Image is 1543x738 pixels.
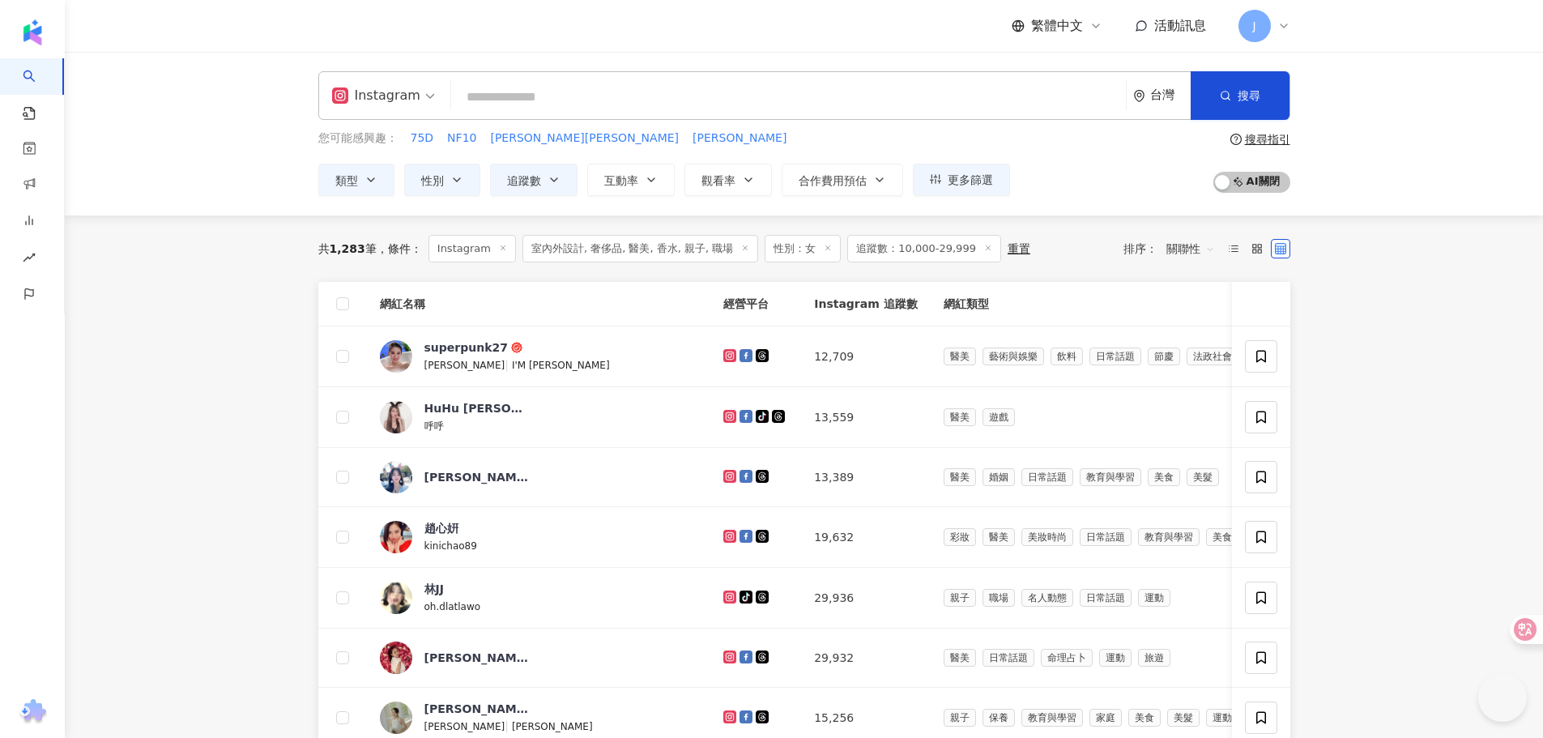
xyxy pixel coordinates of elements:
span: 美食 [1148,468,1180,486]
span: 教育與學習 [1021,709,1083,727]
span: 藝術與娛樂 [982,348,1044,365]
span: 75D [411,130,434,147]
span: | [505,358,512,371]
span: 類型 [335,174,358,187]
div: [PERSON_NAME] [424,650,530,666]
th: Instagram 追蹤數 [801,282,930,326]
span: 性別 [421,174,444,187]
span: 條件 ： [377,242,422,255]
span: 美食 [1128,709,1161,727]
span: 醫美 [944,649,976,667]
button: 追蹤數 [490,164,578,196]
span: 家庭 [1089,709,1122,727]
a: KOL Avatar[PERSON_NAME] [380,642,698,674]
a: KOL Avatarsuperpunk27[PERSON_NAME]|I'M [PERSON_NAME] [380,339,698,373]
span: 美食 [1206,528,1238,546]
a: KOL Avatar[PERSON_NAME] [380,461,698,493]
span: J [1252,17,1255,35]
span: [PERSON_NAME][PERSON_NAME] [490,130,679,147]
span: [PERSON_NAME] [424,360,505,371]
img: KOL Avatar [380,521,412,553]
td: 12,709 [801,326,930,387]
div: [PERSON_NAME] [424,701,530,717]
span: Instagram [428,235,516,262]
div: 排序： [1123,236,1224,262]
button: [PERSON_NAME][PERSON_NAME] [489,130,680,147]
div: 共 筆 [318,242,377,255]
div: 趙心姸 [424,520,458,536]
span: 更多篩選 [948,173,993,186]
td: 13,389 [801,448,930,507]
span: oh.dlatlawo [424,601,481,612]
span: 日常話題 [1080,528,1132,546]
a: KOL Avatar[PERSON_NAME][PERSON_NAME]|[PERSON_NAME] [380,701,698,735]
span: 醫美 [944,468,976,486]
div: Instagram [332,83,420,109]
span: environment [1133,90,1145,102]
div: 台灣 [1150,88,1191,102]
span: 婚姻 [982,468,1015,486]
span: 親子 [944,589,976,607]
a: KOL Avatar林JJoh.dlatlawo [380,581,698,615]
img: KOL Avatar [380,642,412,674]
td: 19,632 [801,507,930,568]
span: NF10 [447,130,476,147]
span: 法政社會 [1187,348,1238,365]
th: 網紅類型 [931,282,1404,326]
th: 網紅名稱 [367,282,711,326]
span: 美髮 [1187,468,1219,486]
iframe: Help Scout Beacon - Open [1478,673,1527,722]
img: KOL Avatar [380,582,412,614]
span: 追蹤數 [507,174,541,187]
div: 搜尋指引 [1245,133,1290,146]
span: 1,283 [330,242,365,255]
img: KOL Avatar [380,702,412,734]
button: 更多篩選 [913,164,1010,196]
span: question-circle [1230,134,1242,145]
span: 日常話題 [1089,348,1141,365]
button: 性別 [404,164,480,196]
span: 呼呼 [424,420,444,432]
button: 合作費用預估 [782,164,903,196]
button: NF10 [446,130,477,147]
span: 遊戲 [982,408,1015,426]
span: 繁體中文 [1031,17,1083,35]
a: KOL Avatar趙心姸kinichao89 [380,520,698,554]
span: 親子 [944,709,976,727]
span: 您可能感興趣： [318,130,398,147]
button: 觀看率 [684,164,772,196]
button: 類型 [318,164,394,196]
span: 美妝時尚 [1021,528,1073,546]
span: 追蹤數：10,000-29,999 [847,235,1001,262]
div: 林JJ [424,581,444,597]
span: 搜尋 [1238,89,1260,102]
div: superpunk27 [424,339,508,356]
th: 經營平台 [710,282,801,326]
td: 29,932 [801,629,930,688]
img: chrome extension [17,699,49,725]
span: I'M [PERSON_NAME] [512,360,610,371]
span: 醫美 [944,348,976,365]
span: 職場 [982,589,1015,607]
span: 彩妝 [944,528,976,546]
span: 節慶 [1148,348,1180,365]
button: 搜尋 [1191,71,1289,120]
button: 75D [410,130,435,147]
div: [PERSON_NAME] [424,469,530,485]
span: 活動訊息 [1154,18,1206,33]
td: 29,936 [801,568,930,629]
span: 運動 [1138,589,1170,607]
button: [PERSON_NAME] [692,130,787,147]
span: 命理占卜 [1041,649,1093,667]
span: [PERSON_NAME] [424,721,505,732]
span: 教育與學習 [1138,528,1200,546]
button: 互動率 [587,164,675,196]
img: logo icon [19,19,45,45]
span: 教育與學習 [1080,468,1141,486]
span: 美髮 [1167,709,1200,727]
span: rise [23,241,36,278]
span: 名人動態 [1021,589,1073,607]
td: 13,559 [801,387,930,448]
span: 日常話題 [1080,589,1132,607]
img: KOL Avatar [380,401,412,433]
